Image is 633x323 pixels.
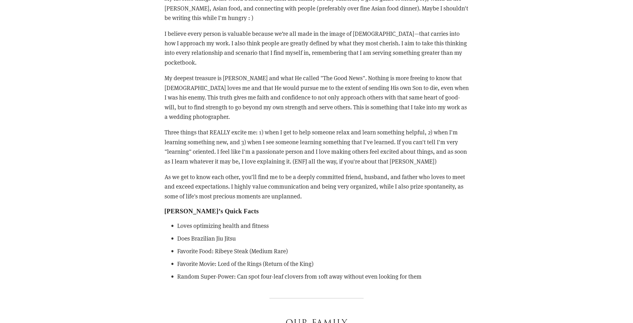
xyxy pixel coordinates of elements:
[165,127,469,166] p: Three things that REALLY excite me: 1) when I get to help someone relax and learn something helpf...
[165,208,259,215] strong: [PERSON_NAME]’s Quick Facts
[165,29,469,68] p: I believe every person is valuable because we’re all made in the image of [DEMOGRAPHIC_DATA]—that...
[165,172,469,201] p: As we get to know each other, you'll find me to be a deeply committed friend, husband, and father...
[177,234,469,243] p: Does Brazilian Jiu Jitsu
[177,221,469,230] p: Loves optimizing health and fitness
[177,259,469,268] p: Favorite Movie: Lord of the Rings (Return of the King)
[177,272,469,281] p: Random Super-Power: Can spot four-leaf clovers from 10ft away without even looking for them
[177,246,469,256] p: Favorite Food: Ribeye Steak (Medium Rare)
[165,73,469,121] p: My deepest treasure is [PERSON_NAME] and what He called "The Good News". Nothing is more freeing ...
